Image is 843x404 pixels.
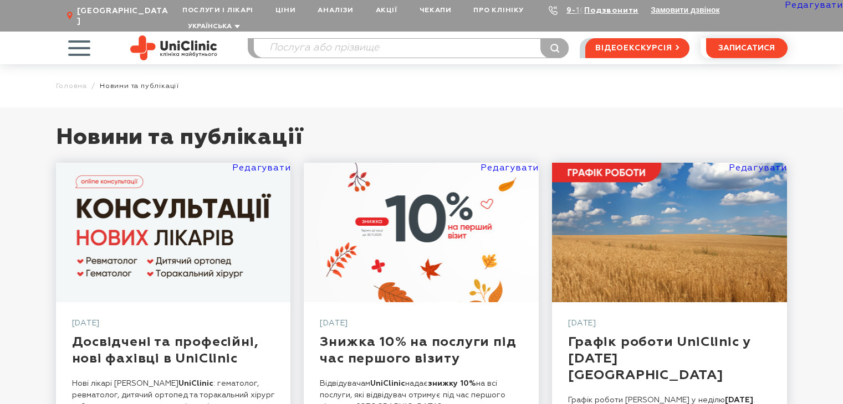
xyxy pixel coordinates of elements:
span: Українська [188,23,232,30]
span: відеоекскурсія [595,39,672,58]
a: 9-103 [566,7,591,14]
img: Uniclinic [130,35,217,60]
strong: знижку 10% [428,380,476,387]
h1: Новини та публікації [56,124,788,163]
a: Редагувати [232,164,290,173]
div: [DATE] [320,318,523,334]
a: Знижка 10% на послуги під час першого візиту [304,163,539,302]
div: [DATE] [568,318,771,334]
a: Графік роботи UniClinic у [DATE][GEOGRAPHIC_DATA] [568,335,751,382]
strong: UniClinic [178,380,213,387]
a: відеоекскурсія [585,38,689,58]
span: [GEOGRAPHIC_DATA] [77,6,171,26]
strong: [DATE] [725,396,753,404]
button: записатися [706,38,788,58]
a: Досвідчені та професійні, нові фахівці в UniClinic [72,335,259,365]
a: Знижка 10% на послуги під час першого візиту [320,335,516,365]
span: записатися [718,44,775,52]
button: Українська [185,23,240,31]
a: Досвідчені та професійні, нові фахівці в UniClinic [56,163,291,302]
strong: UniClinic [370,380,405,387]
a: Графік роботи UniClinic у День Незалежності України [552,163,787,302]
a: Редагувати [729,164,787,173]
button: Замовити дзвінок [651,6,719,14]
input: Послуга або прізвище [254,39,569,58]
a: Подзвонити [584,7,638,14]
a: Головна [56,82,88,90]
span: Новини та публікації [100,82,179,90]
div: [DATE] [72,318,275,334]
a: Редагувати [481,164,539,173]
a: Редагувати [785,1,843,10]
